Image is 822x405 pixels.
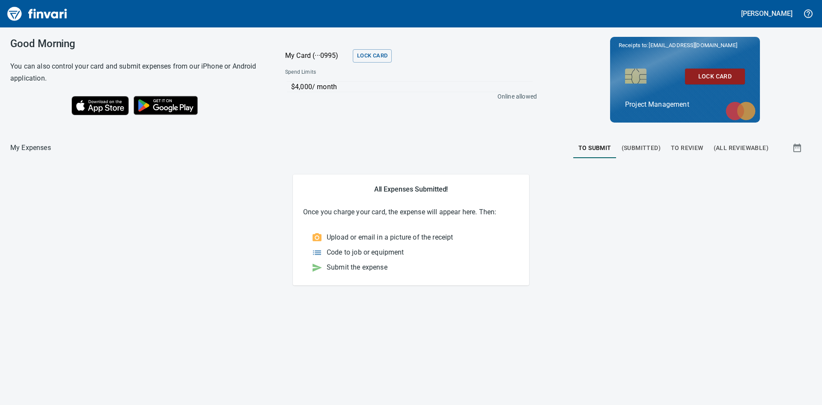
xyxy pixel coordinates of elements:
nav: breadcrumb [10,143,51,153]
button: Show transactions within a particular date range [784,138,812,158]
img: Finvari [5,3,69,24]
p: $4,000 / month [291,82,533,92]
h3: Good Morning [10,38,264,50]
img: mastercard.svg [721,97,760,125]
p: My Card (···0995) [285,51,349,61]
span: To Review [671,143,703,153]
p: Once you charge your card, the expense will appear here. Then: [303,207,519,217]
p: Code to job or equipment [327,247,404,258]
img: Download on the App Store [71,96,129,115]
h5: [PERSON_NAME] [741,9,792,18]
span: To Submit [578,143,611,153]
p: Receipts to: [619,41,751,50]
span: [EMAIL_ADDRESS][DOMAIN_NAME] [648,41,738,49]
button: Lock Card [685,69,745,84]
p: Upload or email in a picture of the receipt [327,232,453,243]
img: Get it on Google Play [129,91,203,120]
p: Submit the expense [327,262,387,273]
span: (Submitted) [622,143,661,153]
h6: You can also control your card and submit expenses from our iPhone or Android application. [10,60,264,84]
button: Lock Card [353,49,392,63]
span: (All Reviewable) [714,143,768,153]
h5: All Expenses Submitted! [303,185,519,194]
p: Online allowed [278,92,537,101]
p: Project Management [625,99,745,110]
p: My Expenses [10,143,51,153]
button: [PERSON_NAME] [739,7,795,20]
span: Spend Limits [285,68,426,77]
span: Lock Card [692,71,738,82]
span: Lock Card [357,51,387,61]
